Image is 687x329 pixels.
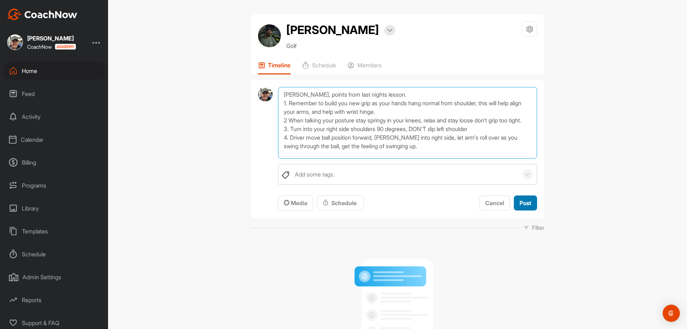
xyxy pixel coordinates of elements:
span: Media [284,199,307,207]
div: Feed [4,85,105,103]
div: [PERSON_NAME] [27,35,76,41]
div: Calendar [4,131,105,149]
img: arrow-down [387,29,393,32]
h2: [PERSON_NAME] [286,21,379,39]
img: CoachNow [7,9,77,20]
div: Add some tags. [295,170,335,179]
textarea: [PERSON_NAME], points from last nights lesson. 1. Remember to build you new grip as your hands ha... [278,87,537,159]
p: Timeline [268,62,291,69]
button: Post [514,195,537,211]
div: CoachNow [27,44,76,50]
div: Templates [4,222,105,240]
img: square_cac399e08904f4b61a01a0671b01e02f.jpg [7,34,23,50]
p: Filter [532,223,544,232]
img: avatar [258,87,273,102]
p: Schedule [312,62,336,69]
img: CoachNow acadmey [55,44,76,50]
img: avatar [258,24,281,47]
div: Billing [4,154,105,171]
div: Home [4,62,105,80]
div: Reports [4,291,105,309]
div: Schedule [323,199,358,207]
span: Cancel [485,199,504,207]
div: Programs [4,176,105,194]
button: Media [278,195,313,211]
div: Admin Settings [4,268,105,286]
p: Members [357,62,382,69]
span: Post [520,199,531,207]
div: Library [4,199,105,217]
div: Schedule [4,245,105,263]
button: Cancel [479,195,510,211]
p: Golf [286,42,395,50]
div: Open Intercom Messenger [663,305,680,322]
div: Activity [4,108,105,126]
